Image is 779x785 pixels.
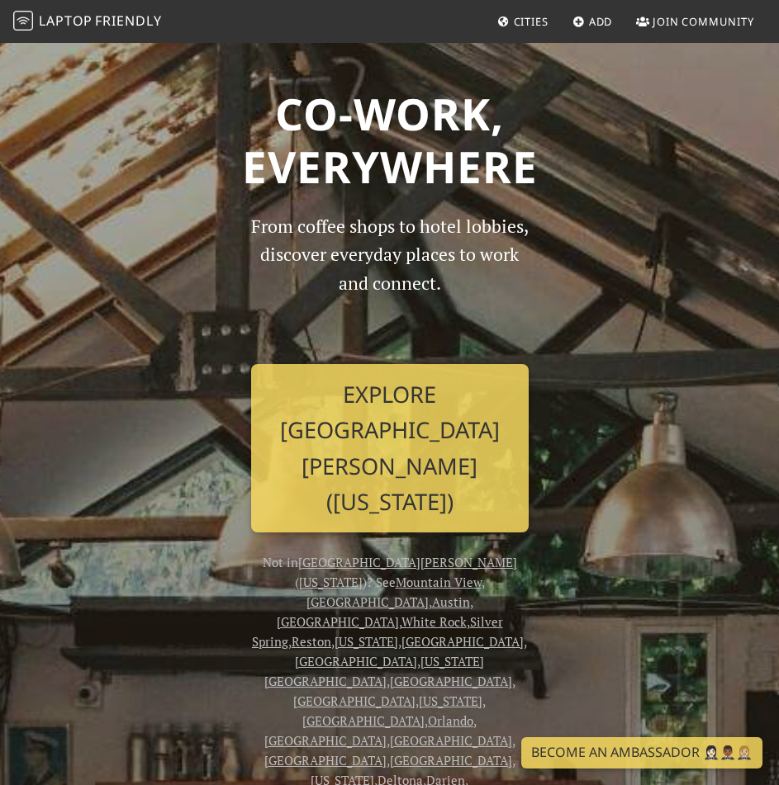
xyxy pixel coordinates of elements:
[629,7,761,36] a: Join Community
[566,7,620,36] a: Add
[295,653,417,669] a: [GEOGRAPHIC_DATA]
[292,633,331,650] a: Reston
[396,574,482,590] a: Mountain View
[295,554,517,590] a: [GEOGRAPHIC_DATA][PERSON_NAME] ([US_STATE])
[335,633,398,650] a: [US_STATE]
[13,11,33,31] img: LaptopFriendly
[390,752,512,768] a: [GEOGRAPHIC_DATA]
[264,653,485,689] a: [US_STATE][GEOGRAPHIC_DATA]
[419,693,482,709] a: [US_STATE]
[401,633,524,650] a: [GEOGRAPHIC_DATA]
[13,7,162,36] a: LaptopFriendly LaptopFriendly
[95,12,161,30] span: Friendly
[491,7,555,36] a: Cities
[277,613,399,630] a: [GEOGRAPHIC_DATA]
[653,14,754,29] span: Join Community
[293,693,416,709] a: [GEOGRAPHIC_DATA]
[428,712,473,729] a: Orlando
[514,14,549,29] span: Cities
[251,364,529,532] a: Explore [GEOGRAPHIC_DATA][PERSON_NAME] ([US_STATE])
[264,752,387,768] a: [GEOGRAPHIC_DATA]
[390,673,512,689] a: [GEOGRAPHIC_DATA]
[252,613,503,650] a: Silver Spring
[589,14,613,29] span: Add
[264,732,387,749] a: [GEOGRAPHIC_DATA]
[521,737,762,768] a: Become an Ambassador 🤵🏻‍♀️🤵🏾‍♂️🤵🏼‍♀️
[306,593,429,610] a: [GEOGRAPHIC_DATA]
[39,12,93,30] span: Laptop
[251,212,529,351] p: From coffee shops to hotel lobbies, discover everyday places to work and connect.
[401,613,467,630] a: White Rock
[102,87,677,192] h1: Co-work, Everywhere
[390,732,512,749] a: [GEOGRAPHIC_DATA]
[302,712,425,729] a: [GEOGRAPHIC_DATA]
[432,593,470,610] a: Austin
